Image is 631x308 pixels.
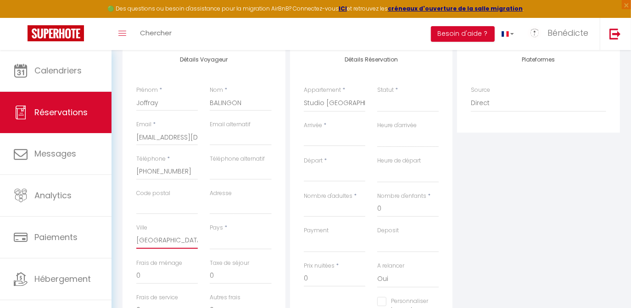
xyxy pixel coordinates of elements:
label: Nom [210,86,223,95]
img: Super Booking [28,25,84,41]
label: Statut [377,86,394,95]
label: Adresse [210,189,232,198]
label: Nombre d'enfants [377,192,426,201]
label: Départ [304,157,323,165]
label: Heure de départ [377,157,421,165]
label: Arrivée [304,121,322,130]
a: ICI [339,5,347,12]
label: Email [136,120,151,129]
label: Payment [304,226,329,235]
span: Paiements [34,231,78,243]
label: Autres frais [210,293,240,302]
label: Email alternatif [210,120,251,129]
a: créneaux d'ouverture de la salle migration [388,5,523,12]
a: ... Bénédicte [521,18,600,50]
img: logout [609,28,621,39]
span: Hébergement [34,273,91,285]
label: Source [471,86,490,95]
label: A relancer [377,262,404,270]
label: Heure d'arrivée [377,121,417,130]
label: Prix nuitées [304,262,335,270]
h4: Détails Réservation [304,56,439,63]
label: Code postal [136,189,170,198]
a: Chercher [133,18,179,50]
span: Chercher [140,28,172,38]
label: Ville [136,224,147,232]
label: Appartement [304,86,341,95]
span: Bénédicte [547,27,588,39]
span: Réservations [34,106,88,118]
label: Prénom [136,86,158,95]
label: Deposit [377,226,399,235]
span: Calendriers [34,65,82,76]
label: Frais de service [136,293,178,302]
h4: Détails Voyageur [136,56,272,63]
label: Nombre d'adultes [304,192,352,201]
span: Messages [34,148,76,159]
label: Taxe de séjour [210,259,249,268]
h4: Plateformes [471,56,606,63]
span: Analytics [34,190,72,201]
label: Téléphone [136,155,166,163]
label: Téléphone alternatif [210,155,265,163]
button: Ouvrir le widget de chat LiveChat [7,4,35,31]
button: Besoin d'aide ? [431,26,495,42]
label: Frais de ménage [136,259,182,268]
img: ... [528,26,542,40]
label: Pays [210,224,223,232]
